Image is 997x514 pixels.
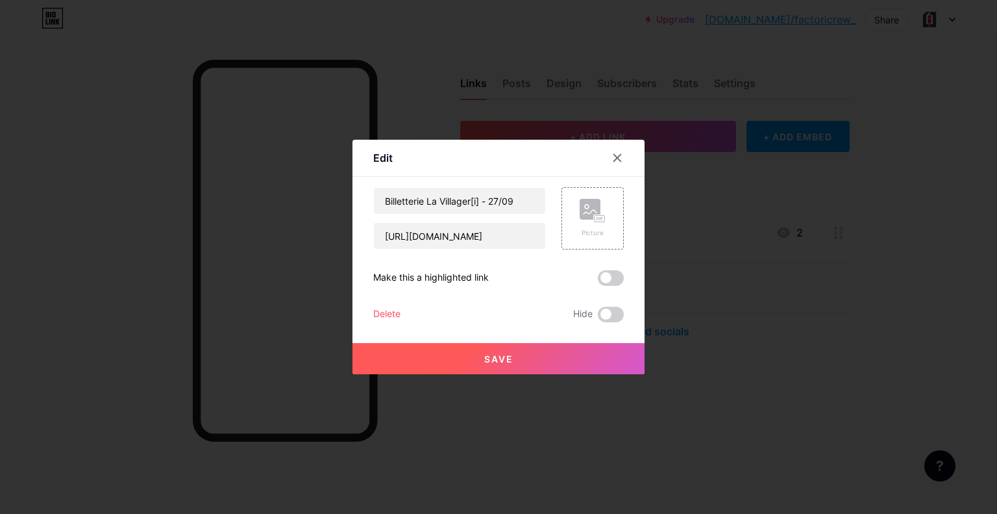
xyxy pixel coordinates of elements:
div: Picture [580,228,606,238]
span: Save [484,353,513,365]
div: Delete [373,307,400,322]
input: URL [374,223,545,249]
div: Edit [373,150,393,166]
button: Save [352,343,645,374]
div: Make this a highlighted link [373,270,489,286]
input: Title [374,188,545,214]
span: Hide [573,307,593,322]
